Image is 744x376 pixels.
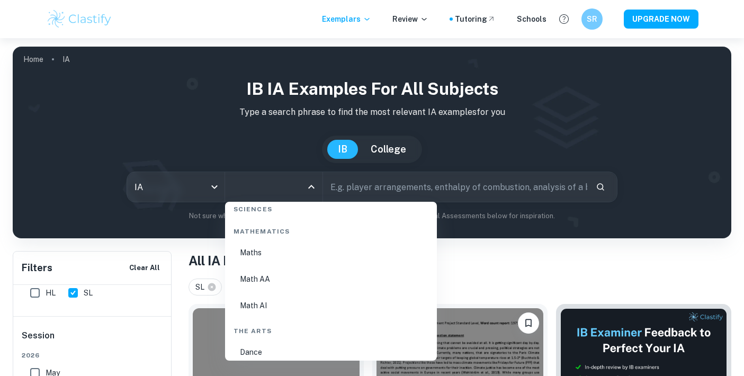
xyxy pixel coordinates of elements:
h6: Filters [22,261,52,275]
span: 2026 [22,351,164,360]
button: Clear All [127,260,163,276]
div: SL [189,279,222,296]
p: Exemplars [322,13,371,25]
button: SR [581,8,603,30]
div: Sciences [229,196,433,218]
p: Not sure what to search for? You can always look through our example Internal Assessments below f... [21,211,723,221]
a: Tutoring [455,13,496,25]
button: Search [591,178,609,196]
li: Maths [229,240,433,265]
div: IA [127,172,225,202]
button: Close [304,180,319,194]
span: SL [195,281,209,293]
p: IA [62,53,70,65]
button: UPGRADE NOW [624,10,698,29]
button: Help and Feedback [555,10,573,28]
li: Math AI [229,293,433,318]
h1: All IA Examples [189,251,731,270]
h1: IB IA examples for all subjects [21,76,723,102]
a: Home [23,52,43,67]
input: E.g. player arrangements, enthalpy of combustion, analysis of a big city... [323,172,587,202]
p: Review [392,13,428,25]
li: Dance [229,340,433,364]
h6: SR [586,13,598,25]
h6: Session [22,329,164,351]
img: profile cover [13,47,731,238]
span: HL [46,287,56,299]
button: IB [327,140,358,159]
a: Schools [517,13,546,25]
button: Bookmark [518,312,539,334]
button: College [360,140,417,159]
li: Math AA [229,267,433,291]
img: Clastify logo [46,8,113,30]
span: SL [84,287,93,299]
p: Type a search phrase to find the most relevant IA examples for you [21,106,723,119]
div: Mathematics [229,218,433,240]
div: The Arts [229,318,433,340]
